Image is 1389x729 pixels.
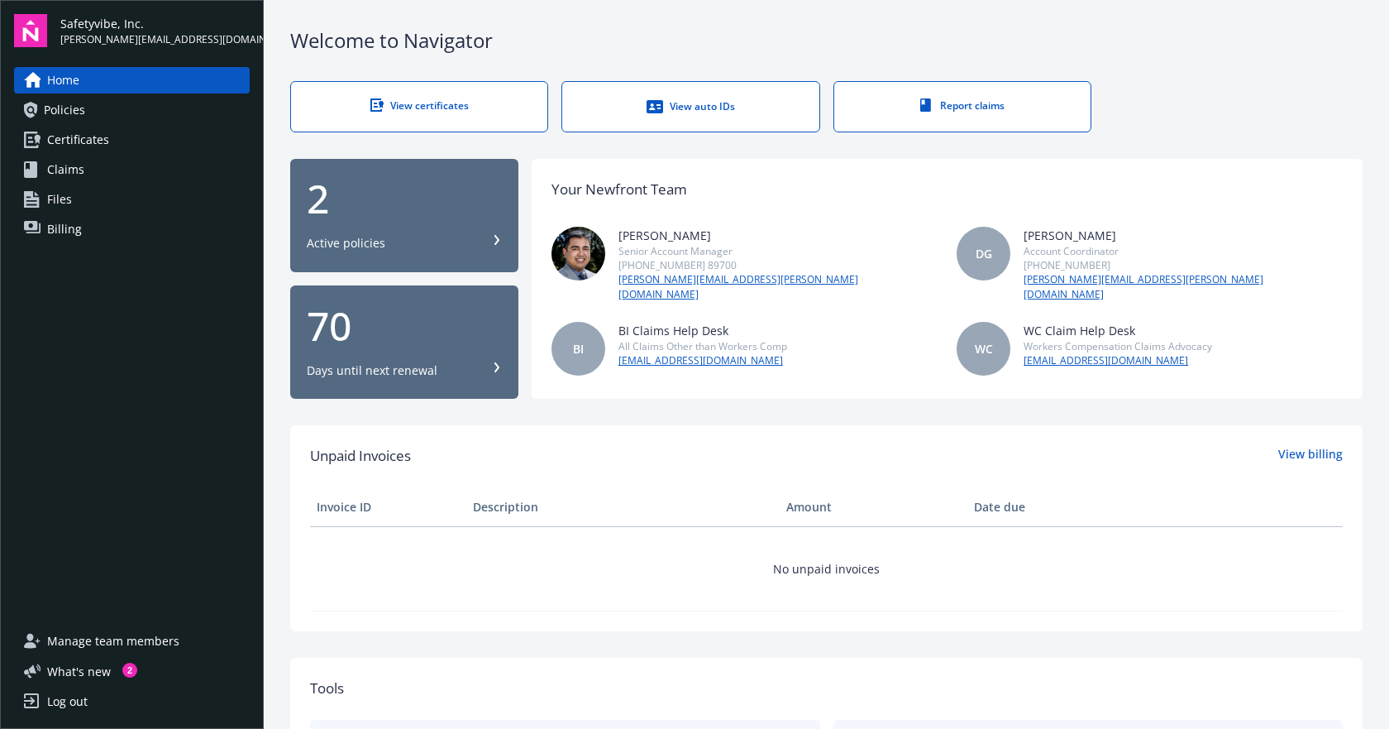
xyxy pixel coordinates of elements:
a: Manage team members [14,628,250,655]
span: Claims [47,156,84,183]
div: 2 [122,663,137,678]
button: 70Days until next renewal [290,285,518,399]
div: BI Claims Help Desk [618,322,787,339]
span: DG [976,245,992,262]
span: Policies [44,97,85,123]
div: Welcome to Navigator [290,26,1363,55]
span: Files [47,186,72,213]
a: Billing [14,216,250,242]
span: BI [573,340,584,357]
span: Manage team members [47,628,179,655]
div: [PHONE_NUMBER] [1024,258,1343,272]
a: [PERSON_NAME][EMAIL_ADDRESS][PERSON_NAME][DOMAIN_NAME] [1024,272,1343,302]
span: Home [47,67,79,94]
div: Report claims [867,98,1057,113]
a: Home [14,67,250,94]
a: [EMAIL_ADDRESS][DOMAIN_NAME] [1024,353,1212,368]
span: Certificates [47,127,109,153]
a: Files [14,186,250,213]
div: [PHONE_NUMBER] 89700 [618,258,938,272]
span: What ' s new [47,663,111,680]
th: Description [466,487,779,527]
button: Safetyvibe, Inc.[PERSON_NAME][EMAIL_ADDRESS][DOMAIN_NAME] [60,14,250,47]
div: WC Claim Help Desk [1024,322,1212,339]
th: Amount [780,487,967,527]
img: photo [551,227,605,281]
th: Date due [967,487,1124,527]
a: View certificates [290,81,548,132]
div: 70 [307,306,502,346]
td: No unpaid invoices [310,527,1343,611]
a: View billing [1278,445,1343,467]
a: [PERSON_NAME][EMAIL_ADDRESS][PERSON_NAME][DOMAIN_NAME] [618,272,938,302]
div: Your Newfront Team [551,179,687,200]
span: Unpaid Invoices [310,445,411,467]
a: View auto IDs [561,81,819,132]
div: Tools [310,678,1343,699]
div: Senior Account Manager [618,244,938,258]
a: Policies [14,97,250,123]
div: Days until next renewal [307,362,437,379]
img: navigator-logo.svg [14,14,47,47]
a: Report claims [833,81,1091,132]
div: Account Coordinator [1024,244,1343,258]
div: [PERSON_NAME] [1024,227,1343,244]
button: What's new2 [14,663,137,680]
span: [PERSON_NAME][EMAIL_ADDRESS][DOMAIN_NAME] [60,32,250,47]
a: Certificates [14,127,250,153]
th: Invoice ID [310,487,466,527]
div: Active policies [307,235,385,252]
span: WC [975,340,993,357]
div: Workers Compensation Claims Advocacy [1024,339,1212,353]
div: All Claims Other than Workers Comp [618,339,787,353]
span: Safetyvibe, Inc. [60,15,250,32]
div: Log out [47,688,88,715]
div: [PERSON_NAME] [618,227,938,244]
span: Billing [47,216,82,242]
div: View certificates [324,98,514,113]
button: 2Active policies [290,159,518,272]
div: View auto IDs [595,98,785,115]
a: [EMAIL_ADDRESS][DOMAIN_NAME] [618,353,787,368]
div: 2 [307,179,502,218]
a: Claims [14,156,250,183]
